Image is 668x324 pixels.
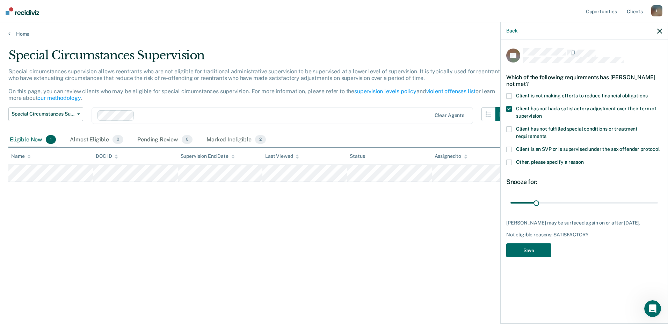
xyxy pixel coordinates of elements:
[8,68,503,102] p: Special circumstances supervision allows reentrants who are not eligible for traditional administ...
[46,135,56,144] span: 1
[516,93,648,98] span: Client is not making efforts to reduce financial obligations
[506,220,662,226] div: [PERSON_NAME] may be surfaced again on or after [DATE].
[435,153,467,159] div: Assigned to
[8,31,660,37] a: Home
[651,5,662,16] div: l
[506,68,662,93] div: Which of the following requirements has [PERSON_NAME] not met?
[255,135,266,144] span: 2
[96,153,118,159] div: DOC ID
[265,153,299,159] div: Last Viewed
[516,106,656,119] span: Client has not had a satisfactory adjustment over their term of supervision
[11,153,31,159] div: Name
[8,48,509,68] div: Special Circumstances Supervision
[506,243,551,258] button: Save
[644,300,661,317] iframe: Intercom live chat
[112,135,123,144] span: 0
[506,178,662,186] div: Snooze for:
[181,153,235,159] div: Supervision End Date
[516,146,660,152] span: Client is an SVP or is supervised under the sex offender protocol
[8,132,57,148] div: Eligible Now
[205,132,267,148] div: Marked Ineligible
[516,159,584,165] span: Other, please specify a reason
[182,135,193,144] span: 0
[37,95,81,101] a: our methodology
[435,112,464,118] div: Clear agents
[354,88,416,95] a: supervision levels policy
[6,7,39,15] img: Recidiviz
[12,111,74,117] span: Special Circumstances Supervision
[136,132,194,148] div: Pending Review
[506,28,517,34] button: Back
[426,88,476,95] a: violent offenses list
[506,232,662,238] div: Not eligible reasons: SATISFACTORY
[68,132,125,148] div: Almost Eligible
[350,153,365,159] div: Status
[516,126,638,139] span: Client has not fulfilled special conditions or treatment requirements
